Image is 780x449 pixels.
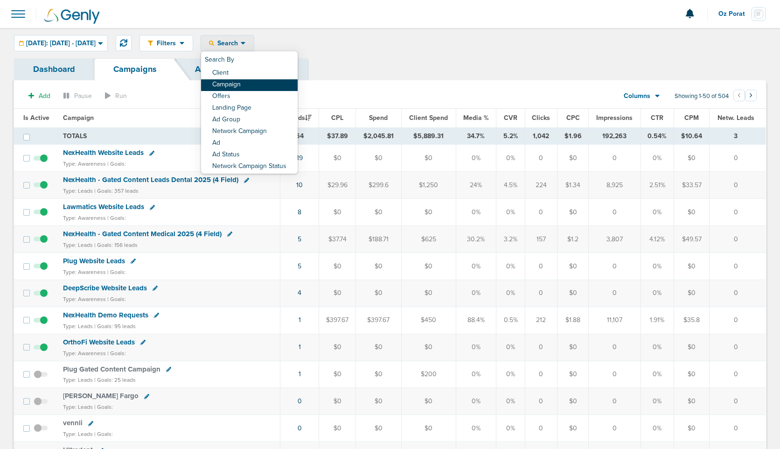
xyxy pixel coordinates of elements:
[496,388,525,415] td: 0%
[201,103,298,114] a: Landing Page
[589,415,641,442] td: 0
[589,145,641,172] td: 0
[456,415,496,442] td: 0%
[63,114,94,122] span: Campaign
[525,226,557,253] td: 157
[409,114,448,122] span: Client Spend
[401,307,456,334] td: $450
[641,226,674,253] td: 4.12%
[63,404,93,410] small: Type: Leads
[674,253,710,280] td: $0
[319,253,356,280] td: $0
[651,114,663,122] span: CTR
[463,114,489,122] span: Media %
[674,127,710,145] td: $10.64
[456,145,496,172] td: 0%
[14,58,94,80] a: Dashboard
[63,203,144,211] span: Lawmatics Website Leads
[356,307,401,334] td: $397.67
[319,415,356,442] td: $0
[557,280,589,307] td: $0
[525,334,557,361] td: 0
[709,334,766,361] td: 0
[94,377,136,383] small: | Goals: 25 leads
[641,127,674,145] td: 0.54%
[331,114,343,122] span: CPL
[589,334,641,361] td: 0
[26,40,96,47] span: [DATE]: [DATE] - [DATE]
[557,172,589,199] td: $1.34
[356,388,401,415] td: $0
[745,90,757,101] button: Go to next page
[201,68,298,79] a: Client
[296,181,303,189] a: 10
[557,145,589,172] td: $0
[456,280,496,307] td: 0%
[496,172,525,199] td: 4.5%
[684,114,699,122] span: CPM
[456,127,496,145] td: 34.7%
[718,11,752,17] span: Oz Porat
[674,388,710,415] td: $0
[496,307,525,334] td: 0.5%
[589,226,641,253] td: 3,807
[496,226,525,253] td: 3.2%
[557,199,589,226] td: $0
[201,52,298,68] h6: Search By
[496,361,525,388] td: 0%
[709,280,766,307] td: 0
[201,91,298,103] a: Offers
[201,149,298,161] a: Ad Status
[641,415,674,442] td: 0%
[557,415,589,442] td: $0
[557,127,589,145] td: $1.96
[456,388,496,415] td: 0%
[214,39,241,47] span: Search
[94,188,139,194] small: | Goals: 357 leads
[641,361,674,388] td: 0%
[589,253,641,280] td: 0
[299,370,301,378] a: 1
[456,253,496,280] td: 0%
[525,145,557,172] td: 0
[319,388,356,415] td: $0
[557,334,589,361] td: $0
[57,127,280,145] td: TOTALS
[319,280,356,307] td: $0
[299,343,301,351] a: 1
[401,127,456,145] td: $5,889.31
[717,114,754,122] span: Netw. Leads
[496,199,525,226] td: 0%
[733,91,757,102] ul: Pagination
[709,172,766,199] td: 0
[709,415,766,442] td: 0
[63,284,147,292] span: DeepScribe Website Leads
[63,431,93,437] small: Type: Leads
[589,127,641,145] td: 192,263
[63,338,135,346] span: OrthoFi Website Leads
[201,114,298,126] a: Ad Group
[525,172,557,199] td: 224
[525,361,557,388] td: 0
[674,145,710,172] td: $0
[107,269,126,275] small: | Goals:
[709,253,766,280] td: 0
[63,365,160,373] span: Plug Gated Content Campaign
[456,307,496,334] td: 88.4%
[319,334,356,361] td: $0
[525,307,557,334] td: 212
[496,127,525,145] td: 5.2%
[63,148,144,157] span: NexHealth Website Leads
[63,311,148,319] span: NexHealth Demo Requests
[23,89,56,103] button: Add
[298,208,301,216] a: 8
[63,215,106,221] small: Type: Awareness
[496,334,525,361] td: 0%
[456,226,496,253] td: 30.2%
[356,145,401,172] td: $0
[641,280,674,307] td: 0%
[44,9,100,24] img: Genly
[674,172,710,199] td: $33.57
[674,361,710,388] td: $0
[63,323,93,330] small: Type: Leads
